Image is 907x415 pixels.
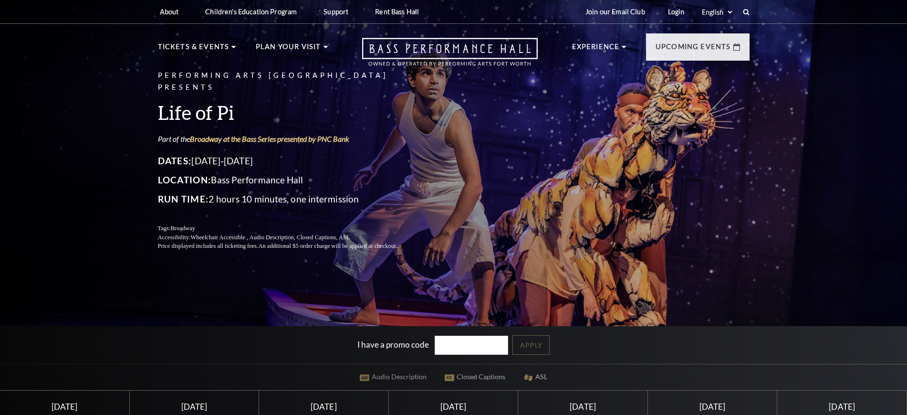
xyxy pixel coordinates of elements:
[158,41,229,58] p: Tickets & Events
[659,402,766,412] div: [DATE]
[170,225,195,232] span: Broadway
[158,153,420,169] p: [DATE]-[DATE]
[158,242,420,251] p: Price displayed includes all ticketing fees.
[158,155,192,166] span: Dates:
[530,402,636,412] div: [DATE]
[158,101,420,125] h3: Life of Pi
[190,234,350,241] span: Wheelchair Accessible , Audio Description, Closed Captions, ASL
[271,402,377,412] div: [DATE]
[258,243,397,250] span: An additional $5 order charge will be applied at checkout.
[700,8,734,17] select: Select:
[323,8,348,16] p: Support
[789,402,895,412] div: [DATE]
[656,41,731,58] p: Upcoming Events
[375,8,419,16] p: Rent Bass Hall
[190,134,349,143] a: Broadway at the Bass Series presented by PNC Bank
[158,193,209,204] span: Run Time:
[141,402,247,412] div: [DATE]
[400,402,506,412] div: [DATE]
[158,70,420,94] p: Performing Arts [GEOGRAPHIC_DATA] Presents
[158,192,420,207] p: 2 hours 10 minutes, one intermission
[572,41,620,58] p: Experience
[158,134,420,144] p: Part of the
[256,41,321,58] p: Plan Your Visit
[160,8,179,16] p: About
[158,233,420,242] p: Accessibility:
[205,8,297,16] p: Children's Education Program
[11,402,118,412] div: [DATE]
[357,339,429,349] label: I have a promo code
[158,224,420,233] p: Tags:
[158,174,211,185] span: Location:
[158,172,420,188] p: Bass Performance Hall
